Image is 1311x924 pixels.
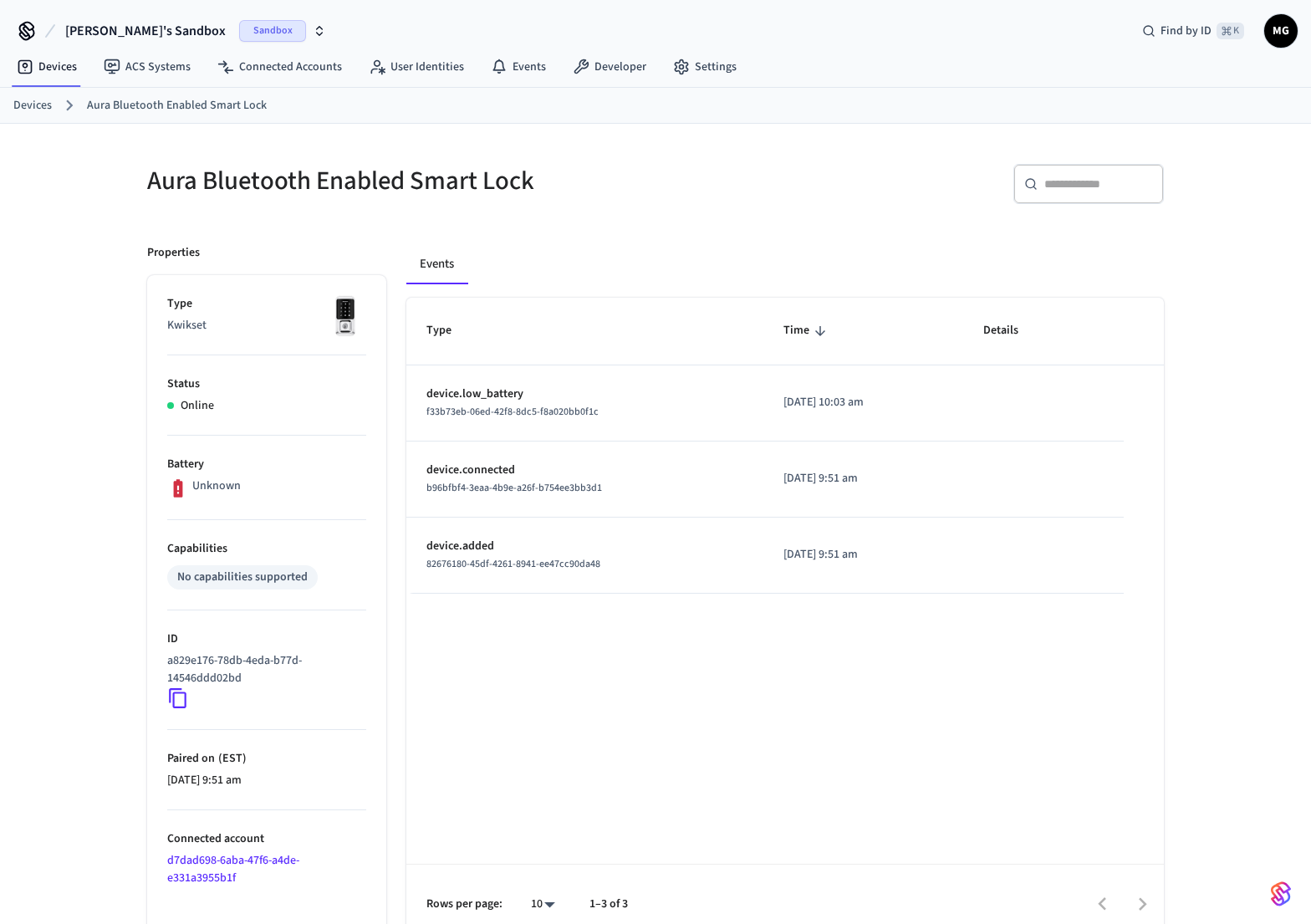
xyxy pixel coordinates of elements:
div: No capabilities supported [177,569,308,586]
p: Capabilities [167,540,366,558]
a: d7dad698-6aba-47f6-a4de-e331a3955b1f [167,852,299,886]
span: ⌘ K [1217,23,1244,39]
button: Events [406,244,467,284]
a: User Identities [355,52,477,82]
p: Paired on [167,750,366,768]
span: Find by ID [1161,23,1212,39]
p: Battery [167,456,366,473]
span: Details [983,318,1040,344]
a: Developer [559,52,660,82]
p: Properties [147,244,200,262]
p: [DATE] 9:51 am [167,772,366,789]
a: Settings [660,52,750,82]
p: ID [167,630,366,648]
span: ( EST ) [215,750,247,767]
a: Connected Accounts [204,52,355,82]
p: Rows per page: [426,896,502,913]
span: Time [783,318,831,344]
a: Events [477,52,559,82]
p: [DATE] 9:51 am [783,470,943,488]
span: MG [1266,16,1296,46]
p: Status [167,375,366,393]
span: 82676180-45df-4261-8941-ee47cc90da48 [426,557,600,571]
span: Sandbox [239,20,306,42]
span: f33b73eb-06ed-42f8-8dc5-f8a020bb0f1c [426,405,599,419]
p: Kwikset [167,317,366,334]
p: device.added [426,538,743,555]
div: Find by ID⌘ K [1129,16,1257,46]
p: 1–3 of 3 [589,896,628,913]
a: Devices [3,52,90,82]
button: MG [1264,14,1298,48]
img: Kwikset Halo Touchscreen Wifi Enabled Smart Lock, Polished Chrome, Front [324,295,366,337]
img: SeamLogoGradient.69752ec5.svg [1271,881,1291,907]
span: b96bfbf4-3eaa-4b9e-a26f-b754ee3bb3d1 [426,481,602,495]
a: Devices [13,97,52,115]
p: Type [167,295,366,313]
p: Unknown [192,477,241,495]
span: Type [426,318,473,344]
table: sticky table [406,298,1164,593]
p: Online [181,397,214,415]
p: [DATE] 10:03 am [783,394,943,411]
p: [DATE] 9:51 am [783,546,943,564]
span: [PERSON_NAME]'s Sandbox [65,21,226,41]
p: a829e176-78db-4eda-b77d-14546ddd02bd [167,652,360,687]
div: 10 [523,892,563,916]
p: Connected account [167,830,366,848]
h5: Aura Bluetooth Enabled Smart Lock [147,164,645,198]
p: device.low_battery [426,385,743,403]
a: ACS Systems [90,52,204,82]
p: device.connected [426,462,743,479]
div: ant example [406,244,1164,284]
a: Aura Bluetooth Enabled Smart Lock [87,97,267,115]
